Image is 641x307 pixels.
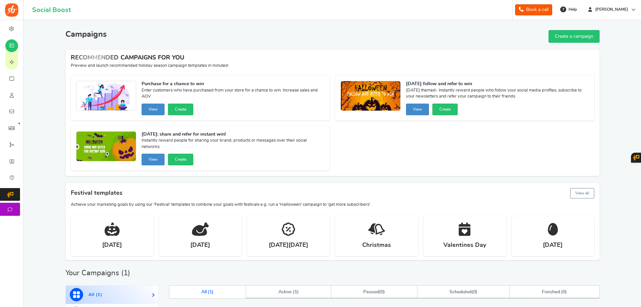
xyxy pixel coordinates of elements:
[593,7,631,12] span: [PERSON_NAME]
[449,290,471,294] span: Scheduled
[142,131,325,138] strong: [DATE]: share and refer for instant win!
[269,241,308,250] strong: [DATE][DATE]
[570,188,594,198] button: View all
[71,55,594,61] h4: RECOMMENDED CAMPAIGNS FOR YOU
[406,81,589,88] strong: [DATE] follow and refer to win
[97,293,100,297] span: 1
[549,30,600,43] a: Create a campaign
[542,290,567,294] span: Finished ( )
[142,88,325,101] span: Enter customers who have purchased from your store for a chance to win. Increase sales and AOV
[124,269,128,277] span: 1
[558,4,580,15] a: Help
[341,81,400,111] img: Recommended Campaigns
[18,123,20,124] em: New
[449,290,477,294] span: ( )
[190,241,210,250] strong: [DATE]
[406,104,429,115] button: View
[88,293,102,297] span: All ( )
[65,270,130,276] h2: Your Campaigns ( )
[142,138,325,151] span: Instantly reward people for sharing your brand, products or messages over their social networks
[142,154,165,165] button: View
[201,290,214,294] span: All ( )
[363,290,385,294] span: ( )
[168,104,193,115] button: Create
[363,290,379,294] span: Paused
[362,241,391,250] strong: Christmas
[278,290,299,294] span: Active ( )
[294,290,297,294] span: 1
[563,290,565,294] span: 0
[381,290,383,294] span: 0
[71,63,594,69] p: Preview and launch recommended holiday season campaign templates in minutes!
[76,81,136,111] img: Recommended Campaigns
[65,30,107,39] h2: Campaigns
[71,202,594,208] p: Achieve your marketing goals by using our 'Festival' templates to combine your goals with festiva...
[5,3,18,17] img: Social Boost
[142,104,165,115] button: View
[406,88,589,101] span: [DATE] themed- Instantly reward people who follow your social media profiles, subscribe to your n...
[543,241,563,250] strong: [DATE]
[443,241,486,250] strong: Valentines Day
[432,104,458,115] button: Create
[473,290,476,294] span: 0
[71,187,594,200] h4: Festival templates
[567,7,577,12] span: Help
[32,6,71,14] h1: Social Boost
[209,290,212,294] span: 1
[515,4,552,15] a: Book a call
[142,81,325,88] strong: Purchase for a chance to win
[102,241,122,250] strong: [DATE]
[168,154,193,165] button: Create
[76,132,136,162] img: Recommended Campaigns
